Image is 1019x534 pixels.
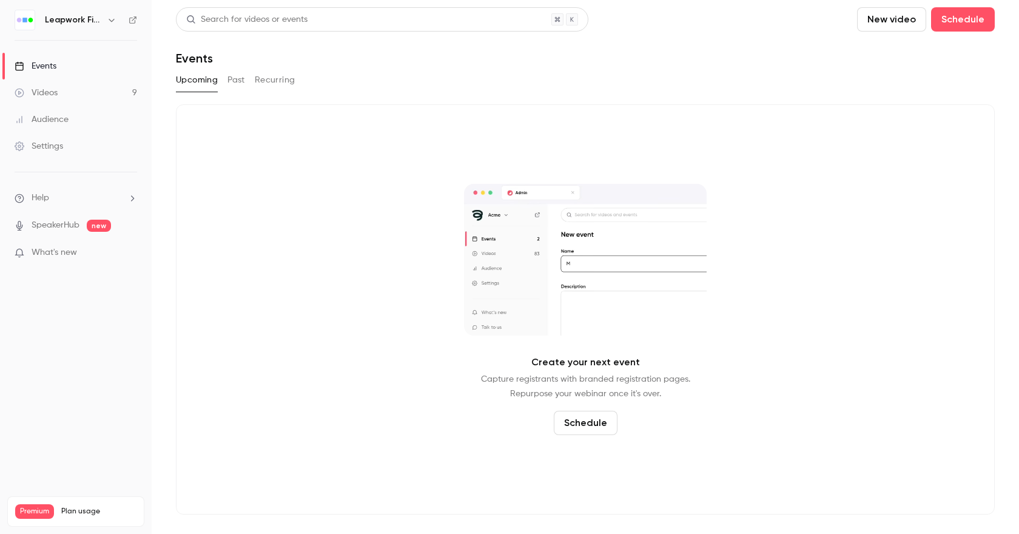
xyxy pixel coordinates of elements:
img: Leapwork Field [15,10,35,30]
a: SpeakerHub [32,219,79,232]
div: Events [15,60,56,72]
button: Schedule [554,411,617,435]
iframe: Noticeable Trigger [123,248,137,259]
button: Schedule [931,7,995,32]
h1: Events [176,51,213,66]
button: Upcoming [176,70,218,90]
div: Videos [15,87,58,99]
div: Search for videos or events [186,13,308,26]
span: What's new [32,246,77,259]
p: Create your next event [531,355,640,370]
div: Settings [15,140,63,152]
span: Premium [15,504,54,519]
button: Recurring [255,70,295,90]
button: Past [227,70,245,90]
span: Plan usage [61,507,136,516]
span: Help [32,192,49,204]
h6: Leapwork Field [45,14,102,26]
span: new [87,220,111,232]
div: Audience [15,113,69,126]
p: Capture registrants with branded registration pages. Repurpose your webinar once it's over. [481,372,690,401]
button: New video [857,7,926,32]
li: help-dropdown-opener [15,192,137,204]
